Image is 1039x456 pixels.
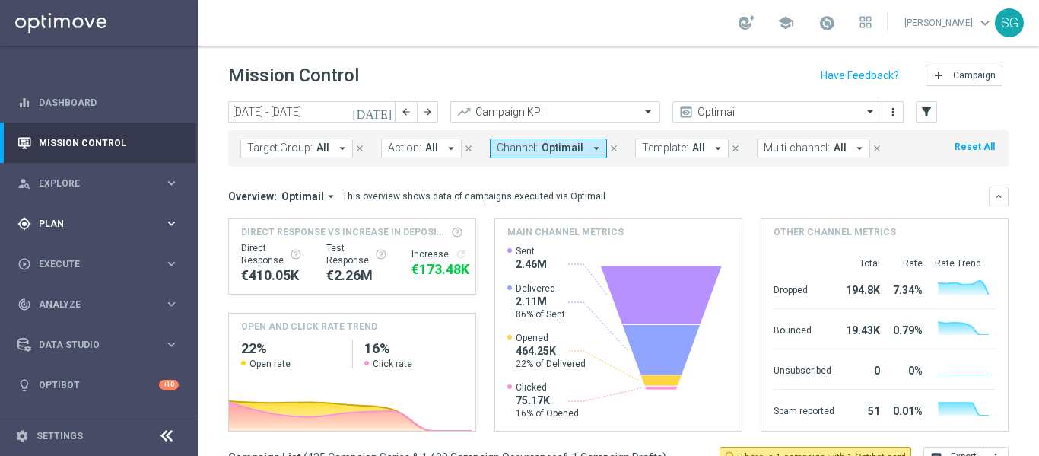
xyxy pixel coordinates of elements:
[516,245,547,257] span: Sent
[777,14,794,31] span: school
[411,260,469,279] div: €173,479
[17,339,180,351] button: Data Studio keyboard_arrow_right
[542,142,583,155] span: Optimail
[417,101,438,123] button: arrow_forward
[840,357,880,381] div: 0
[39,219,164,228] span: Plan
[17,298,180,311] div: track_changes Analyze keyboard_arrow_right
[642,142,688,155] span: Template:
[995,8,1024,37] div: SG
[887,106,899,118] i: more_vert
[516,308,565,320] span: 86% of Sent
[422,107,433,117] i: arrow_forward
[425,142,438,155] span: All
[335,142,349,155] i: arrow_drop_down
[17,257,164,271] div: Execute
[39,340,164,349] span: Data Studio
[228,101,396,123] input: Select date range
[39,179,164,188] span: Explore
[17,298,164,311] div: Analyze
[281,190,324,203] span: Optimail
[164,257,179,271] i: keyboard_arrow_right
[635,139,729,158] button: Template: All arrow_drop_down
[396,101,417,123] button: arrow_back
[352,105,393,119] i: [DATE]
[17,82,179,123] div: Dashboard
[886,317,923,341] div: 0.79%
[316,142,329,155] span: All
[774,397,834,422] div: Spam reported
[920,105,933,119] i: filter_alt
[353,140,367,157] button: close
[516,257,547,271] span: 2.46M
[885,103,901,121] button: more_vert
[241,320,377,333] h4: OPEN AND CLICK RATE TREND
[870,140,884,157] button: close
[886,276,923,301] div: 7.34%
[840,317,880,341] div: 19.43K
[164,176,179,190] i: keyboard_arrow_right
[774,357,834,381] div: Unsubscribed
[17,177,31,190] i: person_search
[456,104,472,120] i: trending_up
[516,332,586,344] span: Opened
[241,340,340,358] h2: 22%
[17,379,180,391] button: lightbulb Optibot +10
[17,218,180,230] button: gps_fixed Plan keyboard_arrow_right
[401,107,411,117] i: arrow_back
[17,177,164,190] div: Explore
[354,143,365,154] i: close
[17,217,164,231] div: Plan
[17,177,180,190] button: person_search Explore keyboard_arrow_right
[388,142,421,155] span: Action:
[228,190,277,203] h3: Overview:
[350,101,396,124] button: [DATE]
[324,190,338,203] i: arrow_drop_down
[872,143,882,154] i: close
[840,397,880,422] div: 51
[916,101,937,123] button: filter_alt
[373,358,412,370] span: Click rate
[886,257,923,269] div: Rate
[672,101,882,123] ng-select: Optimail
[774,225,896,239] h4: Other channel metrics
[840,276,880,301] div: 194.8K
[228,65,359,87] h1: Mission Control
[821,70,899,81] input: Have Feedback?
[516,407,579,419] span: 16% of Opened
[39,260,164,269] span: Execute
[17,137,180,149] button: Mission Control
[757,139,870,158] button: Multi-channel: All arrow_drop_down
[935,257,996,269] div: Rate Trend
[953,70,996,81] span: Campaign
[326,242,387,266] div: Test Response
[840,257,880,269] div: Total
[730,143,741,154] i: close
[853,142,866,155] i: arrow_drop_down
[17,97,180,109] button: equalizer Dashboard
[516,344,586,358] span: 464.25K
[774,317,834,341] div: Bounced
[711,142,725,155] i: arrow_drop_down
[17,365,179,405] div: Optibot
[692,142,705,155] span: All
[39,82,179,123] a: Dashboard
[17,258,180,270] button: play_circle_outline Execute keyboard_arrow_right
[953,139,996,155] button: Reset All
[39,365,159,405] a: Optibot
[589,142,603,155] i: arrow_drop_down
[455,248,467,260] button: refresh
[444,142,458,155] i: arrow_drop_down
[933,69,945,81] i: add
[886,357,923,381] div: 0%
[903,11,995,34] a: [PERSON_NAME]keyboard_arrow_down
[17,96,31,110] i: equalizer
[462,140,475,157] button: close
[17,257,31,271] i: play_circle_outline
